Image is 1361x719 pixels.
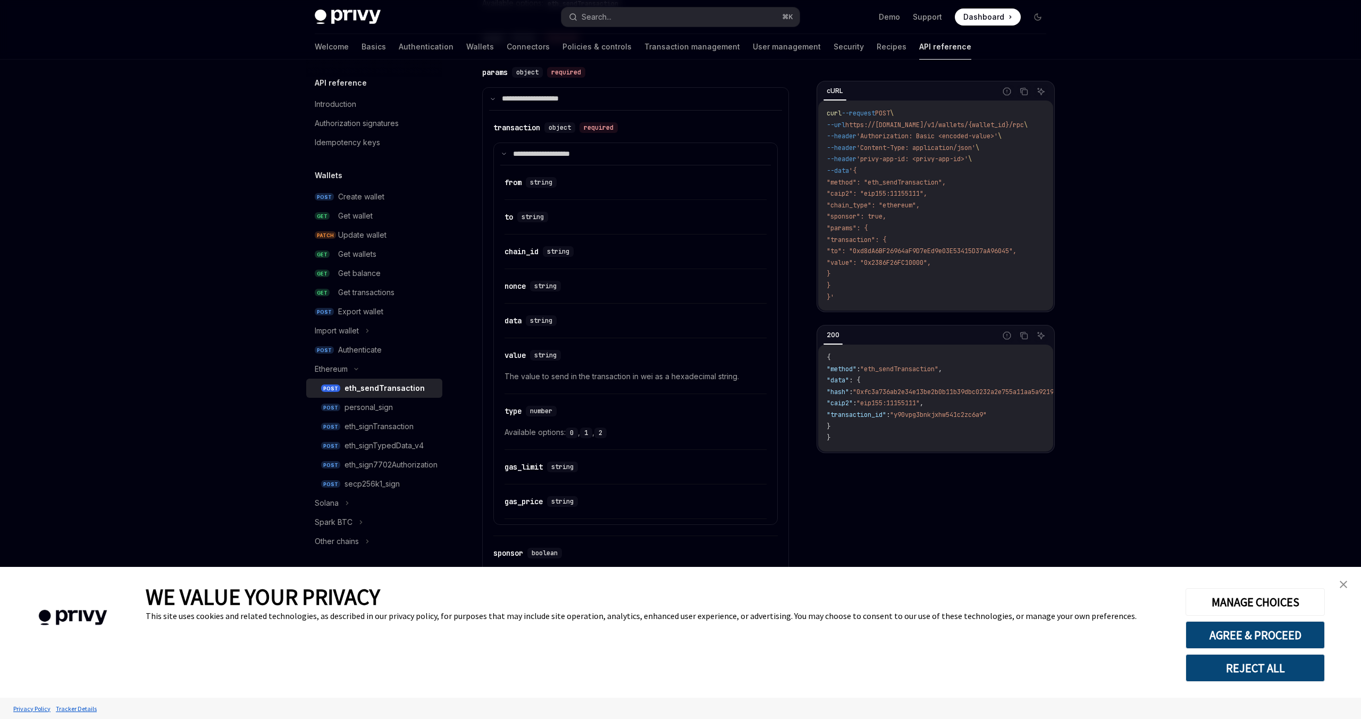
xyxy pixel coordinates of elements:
[315,308,334,316] span: POST
[827,422,830,431] span: }
[345,439,424,452] div: eth_signTypedData_v4
[856,365,860,373] span: :
[827,247,1016,255] span: "to": "0xd8dA6BF26964aF9D7eEd9e03E53415D37aA96045",
[505,462,543,472] div: gas_limit
[505,212,513,222] div: to
[856,399,920,407] span: "eip155:11155111"
[321,442,340,450] span: POST
[582,11,611,23] div: Search...
[1017,329,1031,342] button: Copy the contents from the code block
[315,497,339,509] div: Solana
[345,420,414,433] div: eth_signTransaction
[890,411,987,419] span: "y90vpg3bnkjxhw541c2zc6a9"
[321,480,340,488] span: POST
[827,121,845,129] span: --url
[968,155,972,163] span: \
[505,246,539,257] div: chain_id
[321,404,340,412] span: POST
[827,433,830,442] span: }
[338,286,394,299] div: Get transactions
[551,463,574,471] span: string
[345,458,438,471] div: eth_sign7702Authorization
[306,379,442,398] a: POSTeth_sendTransaction
[338,305,383,318] div: Export wallet
[338,190,384,203] div: Create wallet
[849,388,853,396] span: :
[315,136,380,149] div: Idempotency keys
[827,224,868,232] span: "params": {
[753,34,821,60] a: User management
[315,98,356,111] div: Introduction
[827,178,946,187] span: "method": "eth_sendTransaction",
[321,423,340,431] span: POST
[824,85,846,97] div: cURL
[827,109,842,118] span: curl
[315,346,334,354] span: POST
[827,388,849,396] span: "hash"
[345,401,393,414] div: personal_sign
[315,363,348,375] div: Ethereum
[827,258,931,267] span: "value": "0x2386F26FC10000",
[315,535,359,548] div: Other chains
[338,210,373,222] div: Get wallet
[1024,121,1028,129] span: \
[860,365,938,373] span: "eth_sendTransaction"
[849,376,860,384] span: : {
[530,316,552,325] span: string
[306,340,442,359] a: POSTAuthenticate
[644,34,740,60] a: Transaction management
[877,34,906,60] a: Recipes
[306,302,442,321] a: POSTExport wallet
[306,114,442,133] a: Authorization signatures
[579,122,618,133] div: required
[562,34,632,60] a: Policies & controls
[561,7,800,27] button: Search...⌘K
[306,95,442,114] a: Introduction
[1034,329,1048,342] button: Ask AI
[315,34,349,60] a: Welcome
[11,699,53,718] a: Privacy Policy
[345,478,400,490] div: secp256k1_sign
[315,270,330,278] span: GET
[315,212,330,220] span: GET
[827,144,856,152] span: --header
[315,193,334,201] span: POST
[856,144,976,152] span: 'Content-Type: application/json'
[580,428,592,438] code: 1
[306,455,442,474] a: POSTeth_sign7702Authorization
[827,201,920,210] span: "chain_type": "ethereum",
[505,350,526,361] div: value
[532,549,558,557] span: boolean
[827,236,886,244] span: "transaction": {
[306,417,442,436] a: POSTeth_signTransaction
[1017,85,1031,98] button: Copy the contents from the code block
[315,516,352,529] div: Spark BTC
[1186,621,1325,649] button: AGREE & PROCEED
[549,123,571,132] span: object
[827,212,886,221] span: "sponsor": true,
[853,399,856,407] span: :
[845,121,1024,129] span: https://[DOMAIN_NAME]/v1/wallets/{wallet_id}/rpc
[306,436,442,455] a: POSTeth_signTypedData_v4
[551,497,574,506] span: string
[1000,329,1014,342] button: Report incorrect code
[321,461,340,469] span: POST
[505,281,526,291] div: nonce
[976,144,979,152] span: \
[594,428,607,438] code: 2
[875,109,890,118] span: POST
[493,122,540,133] div: transaction
[505,177,522,188] div: from
[938,365,942,373] span: ,
[16,595,130,641] img: company logo
[315,117,399,130] div: Authorization signatures
[853,388,1106,396] span: "0xfc3a736ab2e34e13be2b0b11b39dbc0232a2e755a11aa5a9219890d3b2c6c7d8"
[466,34,494,60] a: Wallets
[315,250,330,258] span: GET
[856,132,998,140] span: 'Authorization: Basic <encoded-value>'
[315,77,367,89] h5: API reference
[1000,85,1014,98] button: Report incorrect code
[306,245,442,264] a: GETGet wallets
[306,264,442,283] a: GETGet balance
[782,13,793,21] span: ⌘ K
